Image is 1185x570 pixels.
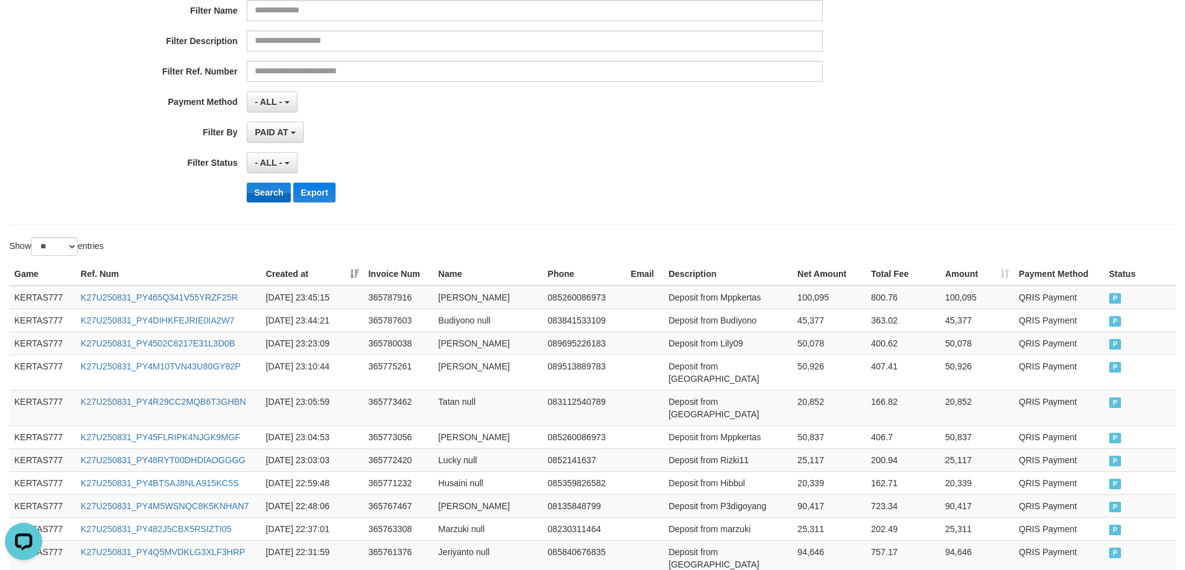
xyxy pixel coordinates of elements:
[542,448,626,471] td: 0852141637
[255,127,288,137] span: PAID AT
[364,286,434,309] td: 365787916
[664,263,792,286] th: Description
[792,425,866,448] td: 50,837
[866,494,940,517] td: 723.34
[664,390,792,425] td: Deposit from [GEOGRAPHIC_DATA]
[542,390,626,425] td: 083112540789
[542,494,626,517] td: 08135848799
[542,425,626,448] td: 085260086973
[433,355,542,390] td: [PERSON_NAME]
[792,471,866,494] td: 20,339
[542,332,626,355] td: 089695226183
[940,309,1014,332] td: 45,377
[940,471,1014,494] td: 20,339
[1109,339,1122,350] span: PAID
[433,286,542,309] td: [PERSON_NAME]
[940,448,1014,471] td: 25,117
[81,547,245,557] a: K27U250831_PY4Q5MVDKLG3XLF3HRP
[1014,494,1104,517] td: QRIS Payment
[433,263,542,286] th: Name
[664,471,792,494] td: Deposit from Hibbul
[364,309,434,332] td: 365787603
[433,390,542,425] td: Tatan null
[261,448,364,471] td: [DATE] 23:03:03
[9,355,76,390] td: KERTAS777
[81,338,235,348] a: K27U250831_PY4502C6217E31L3D0B
[866,263,940,286] th: Total Fee
[1109,433,1122,443] span: PAID
[261,425,364,448] td: [DATE] 23:04:53
[76,263,261,286] th: Ref. Num
[364,355,434,390] td: 365775261
[542,263,626,286] th: Phone
[792,517,866,540] td: 25,311
[9,471,76,494] td: KERTAS777
[1109,293,1122,304] span: PAID
[1014,332,1104,355] td: QRIS Payment
[940,494,1014,517] td: 90,417
[261,355,364,390] td: [DATE] 23:10:44
[261,309,364,332] td: [DATE] 23:44:21
[433,448,542,471] td: Lucky null
[866,355,940,390] td: 407.41
[247,152,297,173] button: - ALL -
[792,309,866,332] td: 45,377
[940,286,1014,309] td: 100,095
[1014,517,1104,540] td: QRIS Payment
[9,237,104,256] label: Show entries
[664,332,792,355] td: Deposit from Lily09
[792,332,866,355] td: 50,078
[255,97,282,107] span: - ALL -
[866,309,940,332] td: 363.02
[542,286,626,309] td: 085260086973
[940,517,1014,540] td: 25,311
[261,332,364,355] td: [DATE] 23:23:09
[255,158,282,168] span: - ALL -
[1014,263,1104,286] th: Payment Method
[542,355,626,390] td: 089513889783
[664,517,792,540] td: Deposit from marzuki
[293,183,336,202] button: Export
[81,455,245,465] a: K27U250831_PY48RYT00DHDIAOGGGG
[364,471,434,494] td: 365771232
[1109,479,1122,489] span: PAID
[81,478,239,488] a: K27U250831_PY4BTSAJ8NLA915KC5S
[9,309,76,332] td: KERTAS777
[247,183,291,202] button: Search
[664,494,792,517] td: Deposit from P3digoyang
[542,309,626,332] td: 083841533109
[626,263,664,286] th: Email
[940,355,1014,390] td: 50,926
[81,432,240,442] a: K27U250831_PY45FLRIPK4NJGK9MGF
[247,122,303,143] button: PAID AT
[433,309,542,332] td: Budiyono null
[1109,397,1122,408] span: PAID
[664,286,792,309] td: Deposit from Mppkertas
[433,332,542,355] td: [PERSON_NAME]
[81,501,249,511] a: K27U250831_PY4M5WSNQC8K5KNHAN7
[1109,525,1122,535] span: PAID
[364,448,434,471] td: 365772420
[81,524,232,534] a: K27U250831_PY482J5CBX5RSIZTI05
[9,390,76,425] td: KERTAS777
[433,471,542,494] td: Husaini null
[261,494,364,517] td: [DATE] 22:48:06
[81,315,234,325] a: K27U250831_PY4DIHKFEJRIE0IA2W7
[866,425,940,448] td: 406.7
[792,286,866,309] td: 100,095
[9,448,76,471] td: KERTAS777
[9,425,76,448] td: KERTAS777
[1014,471,1104,494] td: QRIS Payment
[940,425,1014,448] td: 50,837
[866,448,940,471] td: 200.94
[1109,502,1122,512] span: PAID
[81,361,241,371] a: K27U250831_PY4M10TVN43U80GY82P
[364,263,434,286] th: Invoice Num
[364,425,434,448] td: 365773056
[792,494,866,517] td: 90,417
[940,390,1014,425] td: 20,852
[9,263,76,286] th: Game
[261,263,364,286] th: Created at: activate to sort column ascending
[792,355,866,390] td: 50,926
[81,397,246,407] a: K27U250831_PY4R29CC2MQB6T3GHBN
